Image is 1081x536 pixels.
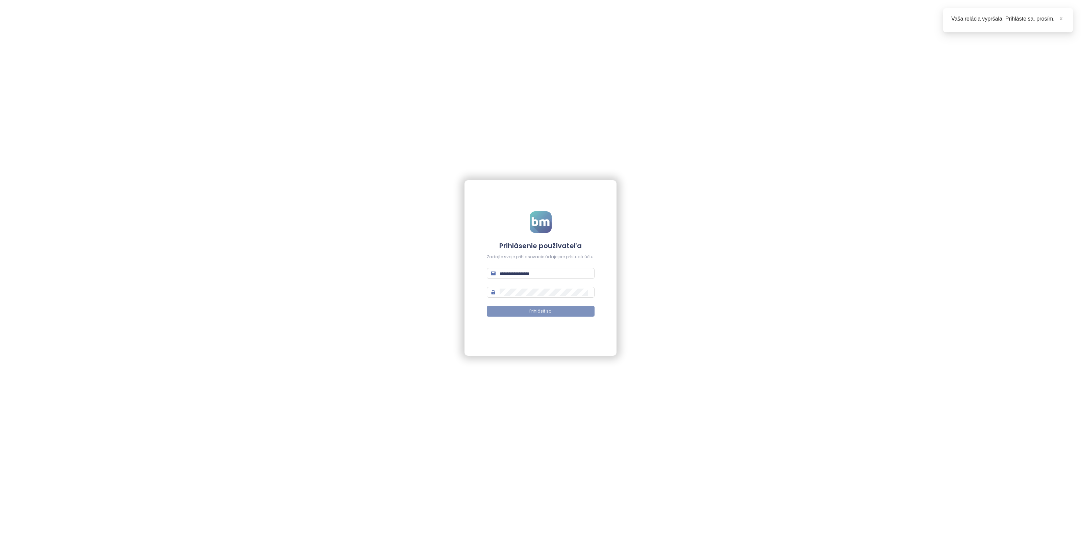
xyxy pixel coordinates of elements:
span: Prihlásiť sa [529,308,552,315]
img: logo [530,211,552,233]
span: close [1059,16,1063,21]
span: lock [491,290,496,295]
span: mail [491,271,496,276]
div: Vaša relácia vypršala. Prihláste sa, prosím. [951,15,1065,23]
div: Zadajte svoje prihlasovacie údaje pre prístup k účtu. [487,254,595,260]
h4: Prihlásenie používateľa [487,241,595,250]
button: Prihlásiť sa [487,306,595,317]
